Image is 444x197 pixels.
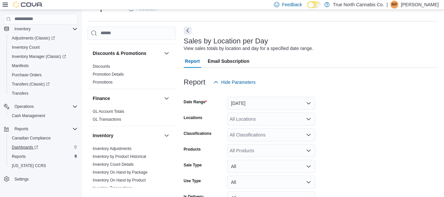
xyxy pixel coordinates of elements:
label: Use Type [184,178,201,184]
a: Inventory Count [9,43,42,51]
button: Operations [12,103,36,111]
button: Discounts & Promotions [93,50,161,57]
p: [PERSON_NAME] [401,1,439,9]
button: Inventory [1,24,80,34]
span: Transfers (Classic) [12,82,50,87]
label: Products [184,147,201,152]
a: Canadian Compliance [9,134,53,142]
a: Inventory Manager (Classic) [9,53,69,61]
span: Inventory Count [9,43,78,51]
a: Cash Management [9,112,48,120]
span: Settings [12,175,78,183]
span: Reports [12,154,26,159]
span: Operations [12,103,78,111]
button: Canadian Compliance [7,134,80,143]
button: Reports [7,152,80,161]
a: Dashboards [9,143,41,151]
h3: Sales by Location per Day [184,37,268,45]
span: Inventory [14,26,31,32]
a: [US_STATE] CCRS [9,162,49,170]
span: Dashboards [12,145,38,150]
span: Adjustments (Classic) [9,34,78,42]
a: Inventory Count Details [93,162,134,167]
span: Promotion Details [93,72,124,77]
a: Inventory by Product Historical [93,154,146,159]
button: [DATE] [227,97,315,110]
span: Reports [14,126,28,132]
span: Reports [12,125,78,133]
button: Open list of options [306,116,311,122]
span: Settings [14,177,29,182]
button: Finance [93,95,161,102]
button: Purchase Orders [7,70,80,80]
span: Transfers [12,91,28,96]
label: Locations [184,115,202,120]
span: Feedback [282,1,302,8]
a: Adjustments (Classic) [7,34,80,43]
span: Cash Management [9,112,78,120]
button: All [227,176,315,189]
button: Hide Parameters [211,76,258,89]
span: Inventory Manager (Classic) [12,54,66,59]
p: | [386,1,388,9]
h3: Discounts & Promotions [93,50,146,57]
div: Discounts & Promotions [87,62,176,89]
span: Email Subscription [208,55,249,68]
span: Reports [9,153,78,160]
button: Reports [12,125,31,133]
a: Inventory On Hand by Package [93,170,148,175]
button: Finance [163,94,171,102]
a: Settings [12,175,31,183]
span: Inventory Adjustments [93,146,131,151]
span: Transfers (Classic) [9,80,78,88]
div: View sales totals by location and day for a specified date range. [184,45,313,52]
button: Cash Management [7,111,80,120]
span: Inventory Count [12,45,40,50]
button: Manifests [7,61,80,70]
span: Inventory Transactions [93,185,132,191]
span: Canadian Compliance [9,134,78,142]
button: All [227,160,315,173]
span: Manifests [9,62,78,70]
span: Hide Parameters [221,79,256,86]
a: Purchase Orders [9,71,44,79]
button: [US_STATE] CCRS [7,161,80,170]
span: Purchase Orders [9,71,78,79]
h3: Report [184,78,205,86]
button: Inventory [12,25,33,33]
span: [US_STATE] CCRS [12,163,46,168]
button: Next [184,27,192,35]
label: Classifications [184,131,212,136]
a: GL Transactions [93,117,121,122]
input: Dark Mode [307,1,321,8]
span: Inventory [12,25,78,33]
div: Rebeccah Phillips [390,1,398,9]
span: RP [392,1,397,9]
span: GL Account Totals [93,109,124,114]
span: Dashboards [9,143,78,151]
button: Reports [1,124,80,134]
span: Cash Management [12,113,45,118]
a: Inventory Transactions [93,186,132,190]
a: Inventory Manager (Classic) [7,52,80,61]
a: Transfers [9,89,31,97]
span: Washington CCRS [9,162,78,170]
span: Transfers [9,89,78,97]
a: Promotions [93,80,113,85]
label: Sale Type [184,162,202,168]
button: Inventory Count [7,43,80,52]
a: Inventory On Hand by Product [93,178,146,183]
span: Inventory Manager (Classic) [9,53,78,61]
span: Purchase Orders [12,72,42,78]
a: Transfers (Classic) [7,80,80,89]
span: Adjustments (Classic) [12,36,55,41]
a: Dashboards [7,143,80,152]
span: Canadian Compliance [12,135,51,141]
button: Discounts & Promotions [163,49,171,57]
